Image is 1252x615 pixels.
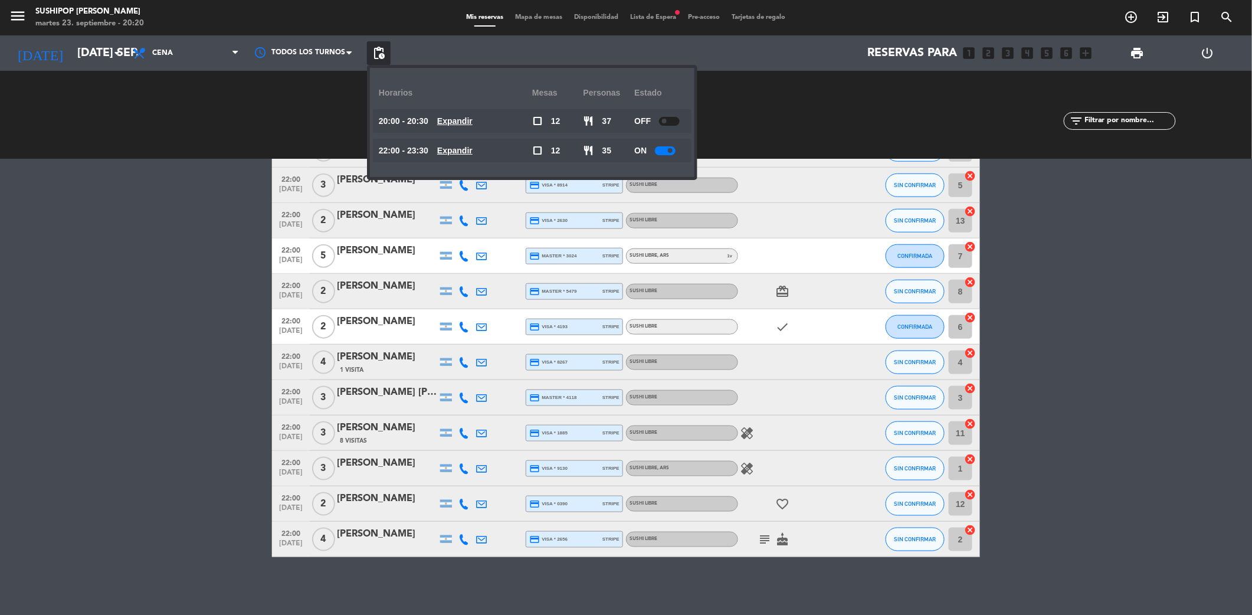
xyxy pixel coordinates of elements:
span: Disponibilidad [569,14,625,21]
span: 5 [312,244,335,268]
span: stripe [602,358,620,366]
div: [PERSON_NAME] [337,279,437,294]
i: credit_card [529,499,540,509]
span: 3 [312,174,335,197]
span: stripe [602,287,620,295]
span: stripe [602,323,620,331]
button: SIN CONFIRMAR [886,280,945,303]
button: SIN CONFIRMAR [886,528,945,551]
button: SIN CONFIRMAR [886,457,945,480]
span: [DATE] [276,292,306,305]
i: cake [775,532,789,547]
span: 22:00 [276,278,306,292]
span: visa * 2656 [529,534,568,545]
span: Reservas para [867,47,957,60]
span: visa * 9130 [529,463,568,474]
span: 22:00 [276,243,306,256]
span: [DATE] [276,185,306,199]
i: cancel [965,276,976,288]
i: credit_card [529,251,540,261]
span: stripe [602,429,620,437]
span: SIN CONFIRMAR [894,359,936,365]
span: SUSHI LIBRE [630,501,657,506]
span: stripe [602,535,620,543]
i: credit_card [529,392,540,403]
span: 2 [312,315,335,339]
span: OFF [634,115,651,128]
i: credit_card [529,180,540,191]
span: visa * 1885 [529,428,568,439]
i: exit_to_app [1156,10,1171,24]
span: CONFIRMADA [898,253,933,259]
i: cancel [965,347,976,359]
button: CONFIRMADA [886,244,945,268]
i: credit_card [529,215,540,226]
span: stripe [602,464,620,472]
span: SUSHI LIBRE [630,289,657,293]
span: Cena [152,49,173,57]
div: [PERSON_NAME] [337,243,437,259]
span: SIN CONFIRMAR [894,500,936,507]
i: credit_card [529,534,540,545]
span: SUSHI LIBRE [630,395,657,400]
span: , ARS [657,466,669,470]
span: 35 [602,144,612,158]
i: menu [9,7,27,25]
span: 22:00 [276,490,306,504]
i: credit_card [529,463,540,474]
i: cancel [965,382,976,394]
span: 22:00 [276,455,306,469]
span: CONFIRMADA [898,323,933,330]
span: restaurant [584,145,594,156]
i: subject [758,532,772,547]
span: [DATE] [276,433,306,447]
span: master * 3024 [529,251,577,261]
i: add_circle_outline [1125,10,1139,24]
span: SIN CONFIRMAR [894,536,936,542]
span: , ARS [657,253,669,258]
div: Sushipop [PERSON_NAME] [35,6,144,18]
span: SIN CONFIRMAR [894,288,936,295]
span: [DATE] [276,504,306,518]
button: menu [9,7,27,29]
i: cancel [965,524,976,536]
span: [DATE] [276,539,306,553]
span: 3 [312,421,335,445]
span: visa * 8267 [529,357,568,368]
span: check_box_outline_blank [532,145,543,156]
i: looks_5 [1039,45,1054,61]
span: SIN CONFIRMAR [894,182,936,188]
button: CONFIRMADA [886,315,945,339]
span: 22:00 [276,420,306,433]
span: SUSHI LIBRE [630,253,669,258]
button: SIN CONFIRMAR [886,386,945,410]
span: Tarjetas de regalo [726,14,792,21]
span: master * 5479 [529,286,577,297]
u: Expandir [437,116,473,126]
div: LOG OUT [1172,35,1243,71]
span: 12 [551,144,561,158]
span: 37 [602,115,612,128]
span: print [1130,46,1144,60]
i: cancel [965,241,976,253]
i: cancel [965,418,976,430]
div: [PERSON_NAME] [337,208,437,223]
span: 4 [312,351,335,374]
span: Mis reservas [461,14,510,21]
i: looks_two [981,45,996,61]
span: visa * 4193 [529,322,568,332]
input: Filtrar por nombre... [1084,115,1175,127]
span: 20:00 - 20:30 [379,115,428,128]
i: cancel [965,453,976,465]
span: SIN CONFIRMAR [894,394,936,401]
span: 3 [312,386,335,410]
i: favorite_border [775,497,789,511]
span: 22:00 [276,526,306,539]
i: [DATE] [9,40,71,66]
button: SIN CONFIRMAR [886,351,945,374]
span: check_box_outline_blank [532,116,543,126]
span: SUSHI LIBRE [630,537,657,541]
i: healing [740,426,754,440]
i: looks_3 [1000,45,1015,61]
span: 22:00 [276,313,306,327]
